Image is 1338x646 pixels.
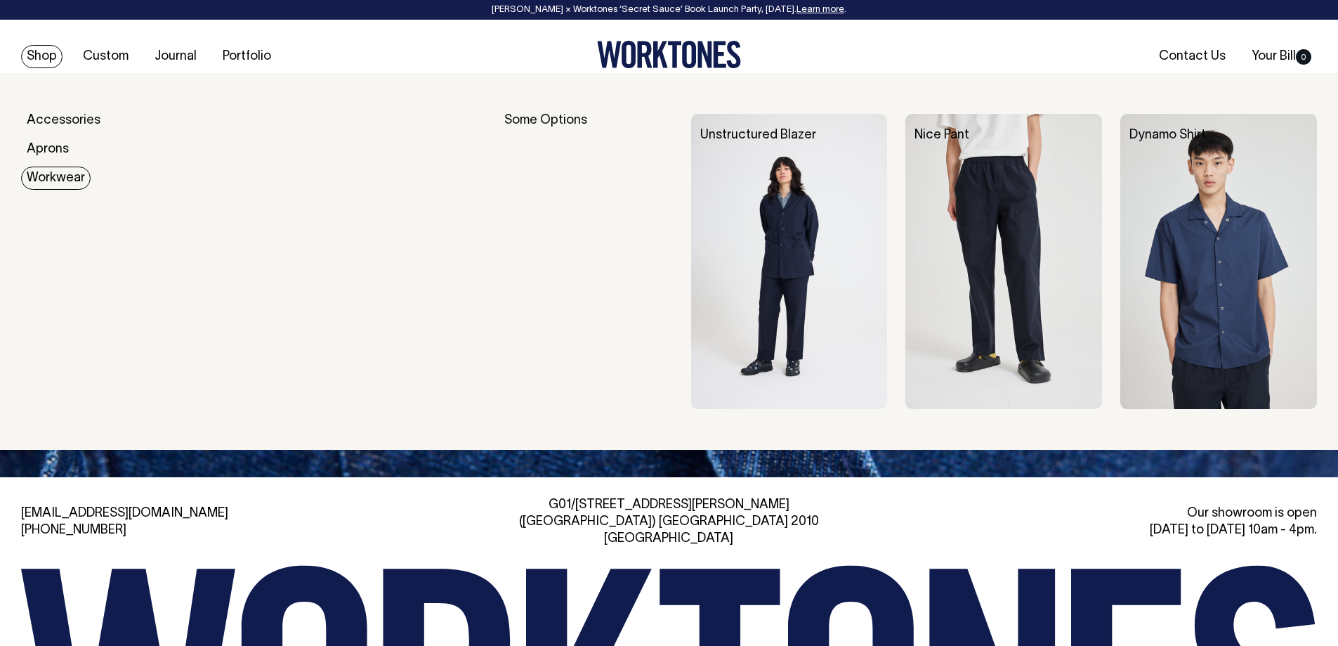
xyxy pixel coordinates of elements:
div: Our showroom is open [DATE] to [DATE] 10am - 4pm. [899,505,1317,539]
a: Nice Pant [914,129,969,141]
a: Unstructured Blazer [700,129,816,141]
a: Custom [77,45,134,68]
img: Dynamo Shirt [1120,114,1317,409]
a: [PHONE_NUMBER] [21,524,126,536]
a: Dynamo Shirt [1129,129,1206,141]
div: [PERSON_NAME] × Worktones ‘Secret Sauce’ Book Launch Party, [DATE]. . [14,5,1324,15]
div: Some Options [504,114,673,409]
a: [EMAIL_ADDRESS][DOMAIN_NAME] [21,508,228,519]
img: Nice Pant [905,114,1102,409]
a: Your Bill0 [1246,45,1317,68]
a: Journal [149,45,202,68]
a: Learn more [796,6,844,14]
a: Aprons [21,138,74,161]
a: Workwear [21,167,91,190]
a: Shop [21,45,63,68]
a: Contact Us [1153,45,1231,68]
a: Portfolio [217,45,277,68]
img: Unstructured Blazer [691,114,888,409]
span: 0 [1296,49,1311,65]
a: Accessories [21,109,106,132]
div: G01/[STREET_ADDRESS][PERSON_NAME] ([GEOGRAPHIC_DATA]) [GEOGRAPHIC_DATA] 2010 [GEOGRAPHIC_DATA] [460,497,878,548]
